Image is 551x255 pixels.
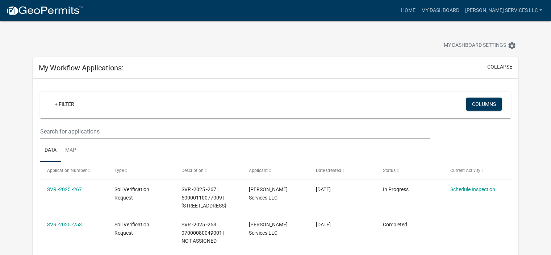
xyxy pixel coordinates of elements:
span: JenCo Services LLC [249,222,288,236]
i: settings [508,41,516,50]
span: Current Activity [450,168,480,173]
a: Home [398,4,418,17]
a: Data [40,139,61,162]
span: Application Number [47,168,87,173]
span: My Dashboard Settings [444,41,506,50]
datatable-header-cell: Application Number [40,162,107,179]
datatable-header-cell: Description [175,162,242,179]
a: SVR -2025 -267 [47,186,82,192]
span: SVR -2025 -253 | 07000080049001 | NOT ASSIGNED [181,222,224,244]
a: Schedule Inspection [450,186,495,192]
span: 08/13/2025 [316,186,331,192]
span: In Progress [383,186,409,192]
datatable-header-cell: Date Created [309,162,376,179]
a: + Filter [49,98,80,111]
datatable-header-cell: Status [376,162,443,179]
span: Soil Verification Request [114,186,149,201]
a: [PERSON_NAME] Services LLC [462,4,545,17]
datatable-header-cell: Type [107,162,174,179]
a: Map [61,139,80,162]
span: SVR -2025 -267 | 50000110077009 | 20845 CO HWY 4 [181,186,226,209]
span: Date Created [316,168,341,173]
button: collapse [487,63,512,71]
span: Applicant [249,168,268,173]
button: Columns [466,98,502,111]
span: Type [114,168,124,173]
span: Status [383,168,396,173]
a: My Dashboard [418,4,462,17]
datatable-header-cell: Current Activity [443,162,510,179]
span: Completed [383,222,407,227]
h5: My Workflow Applications: [39,63,124,72]
button: My Dashboard Settingssettings [438,38,522,53]
span: Description [181,168,204,173]
span: 08/07/2025 [316,222,331,227]
input: Search for applications [40,124,430,139]
span: JenCo Services LLC [249,186,288,201]
span: Soil Verification Request [114,222,149,236]
a: SVR -2025 -253 [47,222,82,227]
datatable-header-cell: Applicant [242,162,309,179]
